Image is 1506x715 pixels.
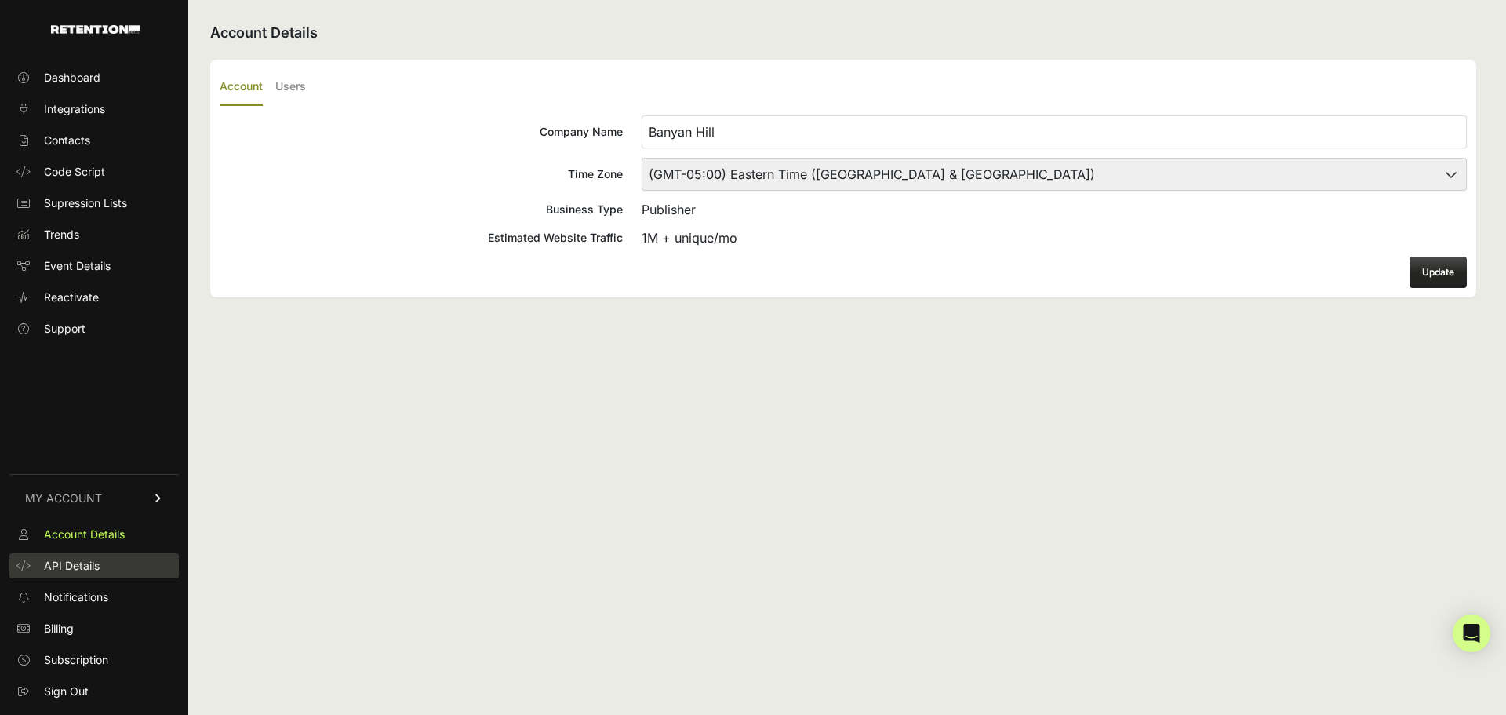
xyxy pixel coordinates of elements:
[220,124,623,140] div: Company Name
[44,258,111,274] span: Event Details
[1410,257,1467,288] button: Update
[220,230,623,246] div: Estimated Website Traffic
[1453,615,1490,652] div: Open Intercom Messenger
[9,159,179,184] a: Code Script
[9,616,179,641] a: Billing
[44,684,89,699] span: Sign Out
[9,316,179,341] a: Support
[9,65,179,90] a: Dashboard
[51,25,140,34] img: Retention.com
[642,228,1467,247] div: 1M + unique/mo
[220,166,623,182] div: Time Zone
[220,202,623,217] div: Business Type
[44,70,100,86] span: Dashboard
[642,158,1467,191] select: Time Zone
[9,679,179,704] a: Sign Out
[9,553,179,578] a: API Details
[44,652,108,668] span: Subscription
[44,101,105,117] span: Integrations
[642,200,1467,219] div: Publisher
[44,321,85,337] span: Support
[9,254,179,279] a: Event Details
[9,191,179,216] a: Supression Lists
[44,290,99,305] span: Reactivate
[44,558,100,574] span: API Details
[275,69,306,106] label: Users
[44,621,74,637] span: Billing
[9,474,179,522] a: MY ACCOUNT
[44,133,90,148] span: Contacts
[44,527,125,542] span: Account Details
[44,164,105,180] span: Code Script
[9,585,179,610] a: Notifications
[9,285,179,310] a: Reactivate
[44,227,79,243] span: Trends
[220,69,263,106] label: Account
[9,128,179,153] a: Contacts
[9,648,179,673] a: Subscription
[25,491,102,506] span: MY ACCOUNT
[9,522,179,547] a: Account Details
[642,115,1467,148] input: Company Name
[9,97,179,122] a: Integrations
[44,195,127,211] span: Supression Lists
[210,22,1476,44] h2: Account Details
[44,589,108,605] span: Notifications
[9,222,179,247] a: Trends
